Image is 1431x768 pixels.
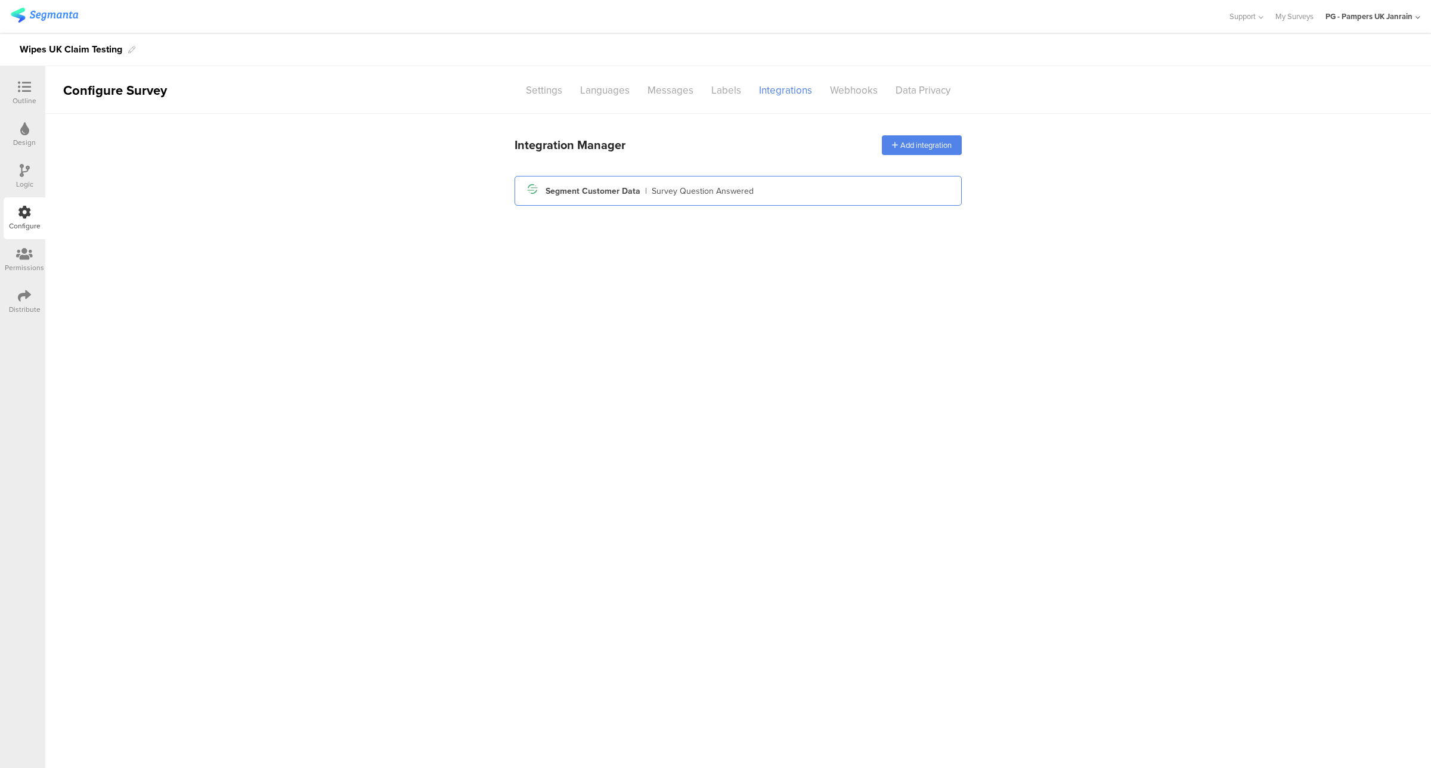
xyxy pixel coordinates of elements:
[515,136,625,154] div: Integration Manager
[571,80,639,101] div: Languages
[13,95,36,106] div: Outline
[821,80,887,101] div: Webhooks
[887,80,959,101] div: Data Privacy
[45,80,182,100] div: Configure Survey
[645,185,647,197] div: |
[639,80,702,101] div: Messages
[1229,11,1256,22] span: Support
[13,137,36,148] div: Design
[1325,11,1413,22] div: PG - Pampers UK Janrain
[9,304,41,315] div: Distribute
[882,135,962,155] div: Add integration
[652,185,754,197] div: Survey Question Answered
[11,8,78,23] img: segmanta logo
[517,80,571,101] div: Settings
[20,40,122,59] div: Wipes UK Claim Testing
[702,80,750,101] div: Labels
[750,80,821,101] div: Integrations
[16,179,33,190] div: Logic
[546,185,640,197] div: Segment Customer Data
[5,262,44,273] div: Permissions
[9,221,41,231] div: Configure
